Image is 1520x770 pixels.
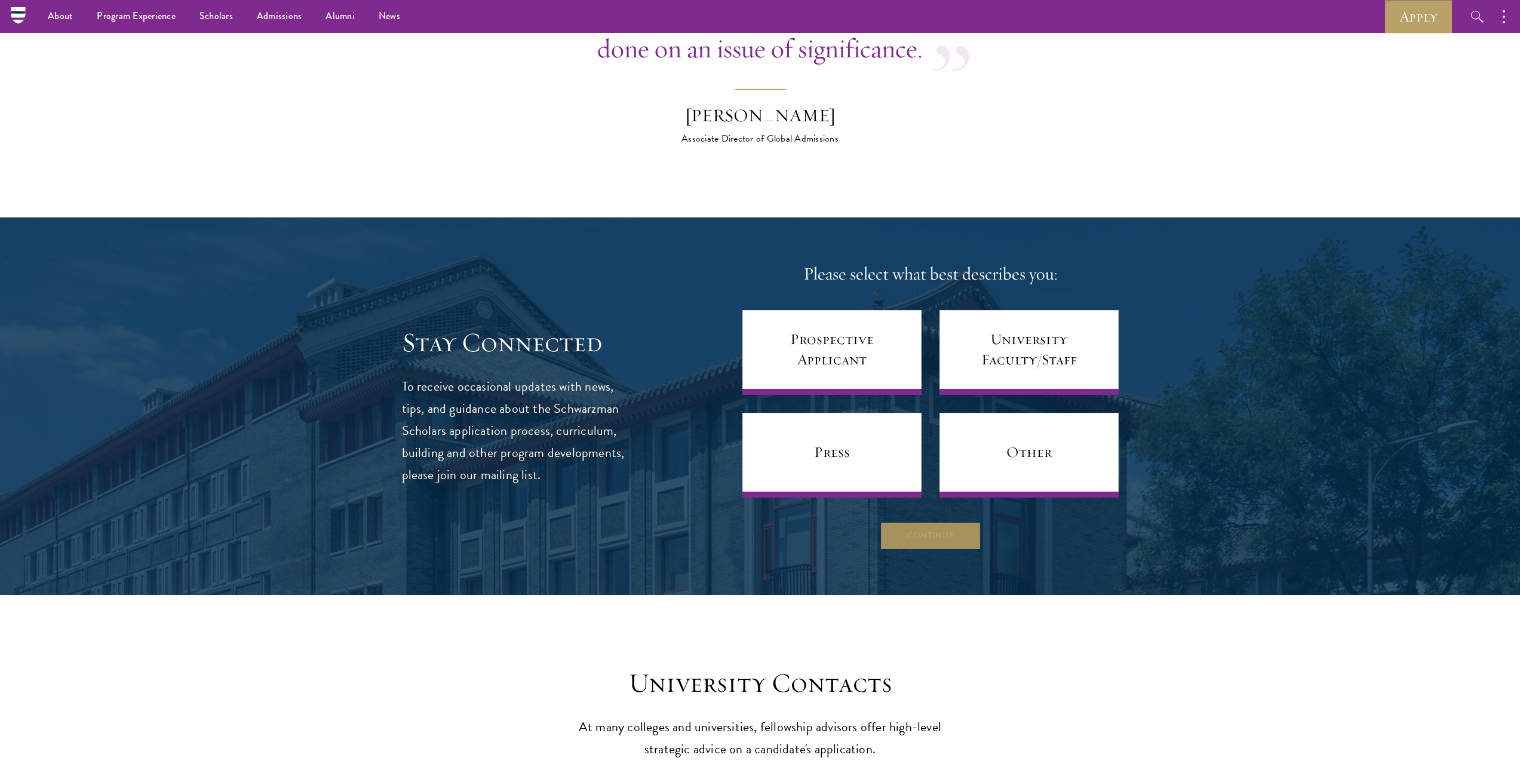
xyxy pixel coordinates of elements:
div: Associate Director of Global Admissions [656,131,865,146]
a: Prospective Applicant [742,310,922,395]
div: [PERSON_NAME] [656,104,865,128]
h3: Stay Connected [402,326,626,360]
p: At many colleges and universities, fellowship advisors offer high-level strategic advice on a can... [575,716,945,760]
a: Other [939,413,1119,498]
a: Press [742,413,922,498]
a: University Faculty/Staff [939,310,1119,395]
h3: University Contacts [575,667,945,700]
button: Continue [880,521,981,550]
p: To receive occasional updates with news, tips, and guidance about the Schwarzman Scholars applica... [402,376,626,486]
h4: Please select what best describes you: [742,262,1119,286]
